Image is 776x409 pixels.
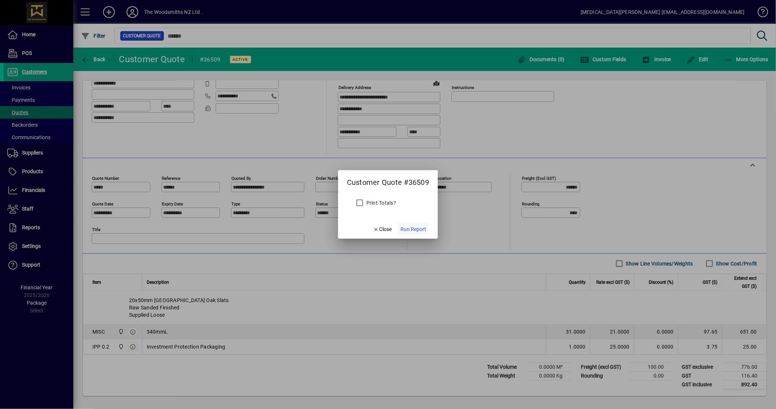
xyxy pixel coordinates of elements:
[398,223,429,236] button: Run Report
[400,226,426,233] span: Run Report
[370,223,395,236] button: Close
[365,199,396,207] label: Print Totals?
[373,226,392,233] span: Close
[338,170,438,188] h2: Customer Quote #36509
